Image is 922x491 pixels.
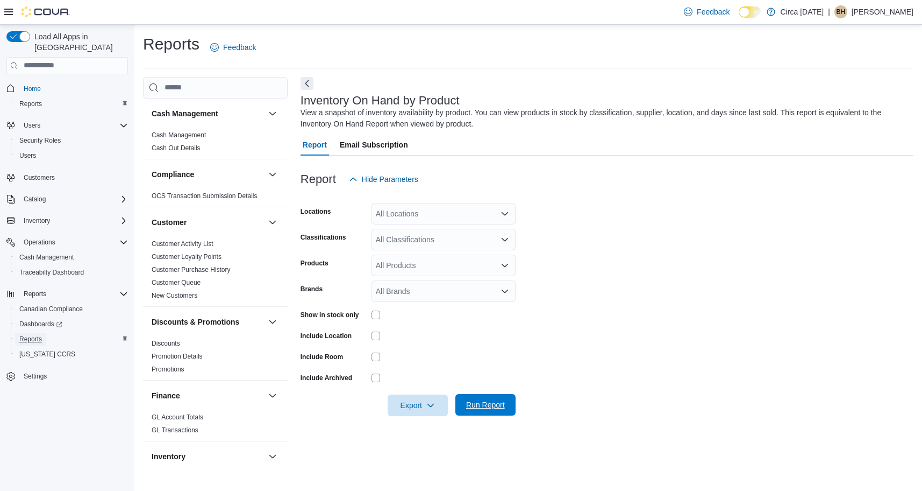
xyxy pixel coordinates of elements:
[19,320,62,328] span: Dashboards
[303,134,327,156] span: Report
[15,134,128,147] span: Security Roles
[15,251,78,264] a: Cash Management
[19,305,83,313] span: Canadian Compliance
[2,81,132,96] button: Home
[19,350,75,359] span: [US_STATE] CCRS
[24,372,47,381] span: Settings
[781,5,824,18] p: Circa [DATE]
[11,332,132,347] button: Reports
[6,76,128,412] nav: Complex example
[152,144,201,152] a: Cash Out Details
[24,121,40,130] span: Users
[301,207,331,216] label: Locations
[2,192,132,207] button: Catalog
[11,301,132,317] button: Canadian Compliance
[11,250,132,265] button: Cash Management
[152,291,197,300] span: New Customers
[152,390,180,401] h3: Finance
[152,240,213,248] span: Customer Activity List
[24,173,55,182] span: Customers
[15,333,128,346] span: Reports
[152,169,264,180] button: Compliance
[680,1,734,23] a: Feedback
[19,370,51,383] a: Settings
[2,118,132,133] button: Users
[301,374,352,382] label: Include Archived
[2,235,132,250] button: Operations
[152,217,187,228] h3: Customer
[362,174,418,185] span: Hide Parameters
[11,317,132,332] a: Dashboards
[266,216,279,229] button: Customer
[152,426,198,434] span: GL Transactions
[15,149,128,162] span: Users
[24,85,41,93] span: Home
[143,129,288,159] div: Cash Management
[394,395,441,416] span: Export
[19,193,128,206] span: Catalog
[30,31,128,53] span: Load All Apps in [GEOGRAPHIC_DATA]
[15,303,87,315] a: Canadian Compliance
[152,217,264,228] button: Customer
[19,287,51,300] button: Reports
[152,366,184,373] a: Promotions
[19,82,45,95] a: Home
[223,42,256,53] span: Feedback
[152,426,198,434] a: GL Transactions
[301,94,460,107] h3: Inventory On Hand by Product
[501,261,509,270] button: Open list of options
[266,450,279,463] button: Inventory
[15,303,128,315] span: Canadian Compliance
[11,133,132,148] button: Security Roles
[388,395,448,416] button: Export
[206,37,260,58] a: Feedback
[11,96,132,111] button: Reports
[837,5,846,18] span: BH
[152,451,185,462] h3: Inventory
[301,353,343,361] label: Include Room
[828,5,830,18] p: |
[266,168,279,181] button: Compliance
[19,253,74,262] span: Cash Management
[152,413,203,421] a: GL Account Totals
[301,77,313,90] button: Next
[2,368,132,384] button: Settings
[301,173,336,186] h3: Report
[15,333,46,346] a: Reports
[455,394,516,416] button: Run Report
[152,240,213,248] a: Customer Activity List
[266,107,279,120] button: Cash Management
[19,171,128,184] span: Customers
[2,286,132,301] button: Reports
[19,236,60,249] button: Operations
[152,317,239,327] h3: Discounts & Promotions
[152,353,203,360] a: Promotion Details
[19,193,50,206] button: Catalog
[697,6,730,17] span: Feedback
[501,287,509,296] button: Open list of options
[152,292,197,299] a: New Customers
[466,399,505,410] span: Run Report
[152,192,258,200] span: OCS Transaction Submission Details
[22,6,70,17] img: Cova
[266,389,279,402] button: Finance
[301,233,346,242] label: Classifications
[152,339,180,348] span: Discounts
[15,149,40,162] a: Users
[15,348,80,361] a: [US_STATE] CCRS
[15,266,88,279] a: Traceabilty Dashboard
[152,451,264,462] button: Inventory
[152,278,201,287] span: Customer Queue
[15,318,128,331] span: Dashboards
[301,332,352,340] label: Include Location
[19,82,128,95] span: Home
[143,337,288,380] div: Discounts & Promotions
[301,259,328,268] label: Products
[739,6,761,18] input: Dark Mode
[19,335,42,343] span: Reports
[24,238,55,247] span: Operations
[2,170,132,185] button: Customers
[19,236,128,249] span: Operations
